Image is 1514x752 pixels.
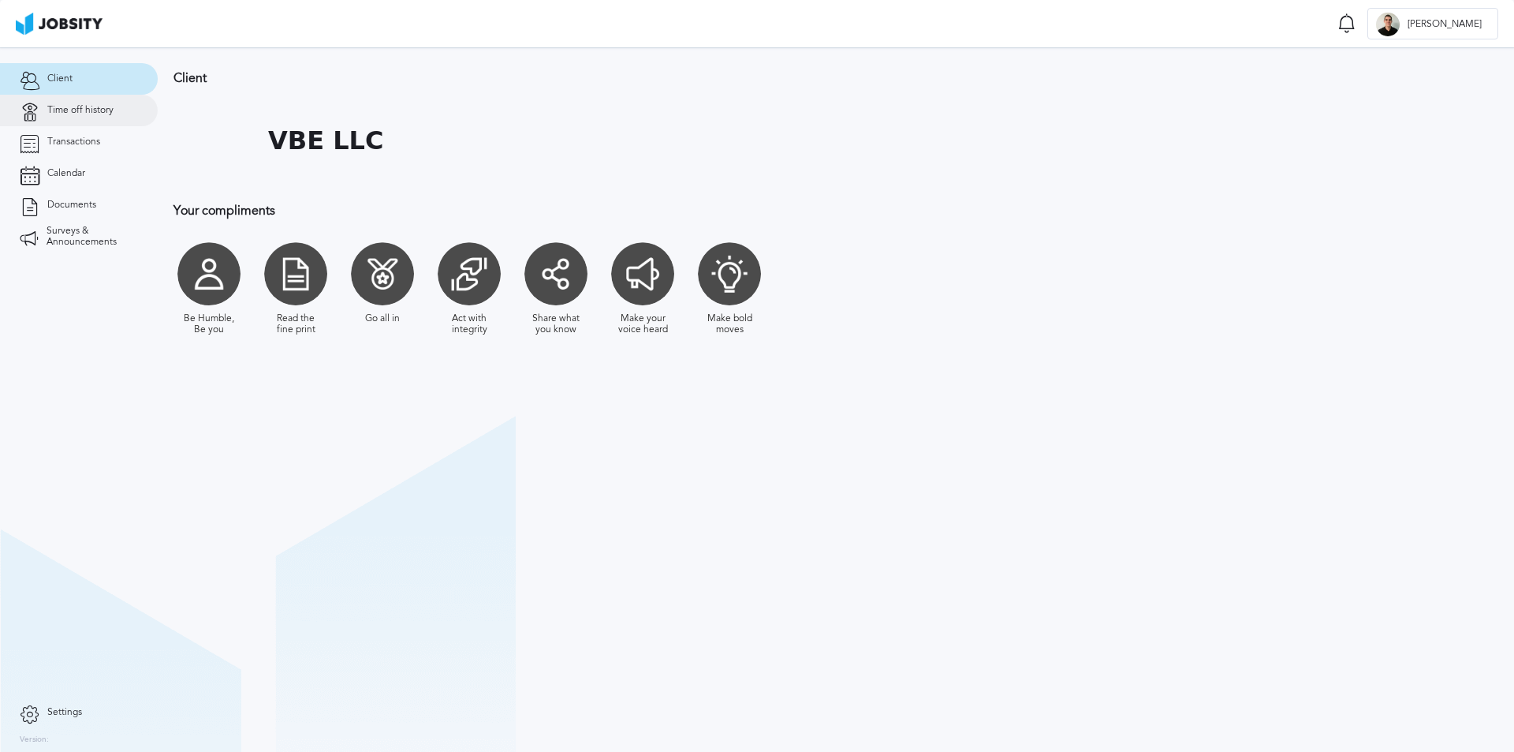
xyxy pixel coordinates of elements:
span: Surveys & Announcements [47,226,138,248]
div: Go all in [365,313,400,324]
div: E [1376,13,1400,36]
h3: Client [173,71,1029,85]
label: Version: [20,735,49,745]
h3: Your compliments [173,204,1029,218]
div: Read the fine print [268,313,323,335]
span: [PERSON_NAME] [1400,19,1490,30]
button: E[PERSON_NAME] [1367,8,1498,39]
span: Time off history [47,105,114,116]
div: Be Humble, Be you [181,313,237,335]
img: ab4bad089aa723f57921c736e9817d99.png [16,13,103,35]
div: Make your voice heard [615,313,670,335]
div: Share what you know [528,313,584,335]
div: Make bold moves [702,313,757,335]
span: Documents [47,200,96,211]
div: Act with integrity [442,313,497,335]
span: Calendar [47,168,85,179]
h1: VBE LLC [268,126,383,155]
span: Transactions [47,137,100,148]
span: Client [47,73,73,84]
span: Settings [47,707,82,718]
